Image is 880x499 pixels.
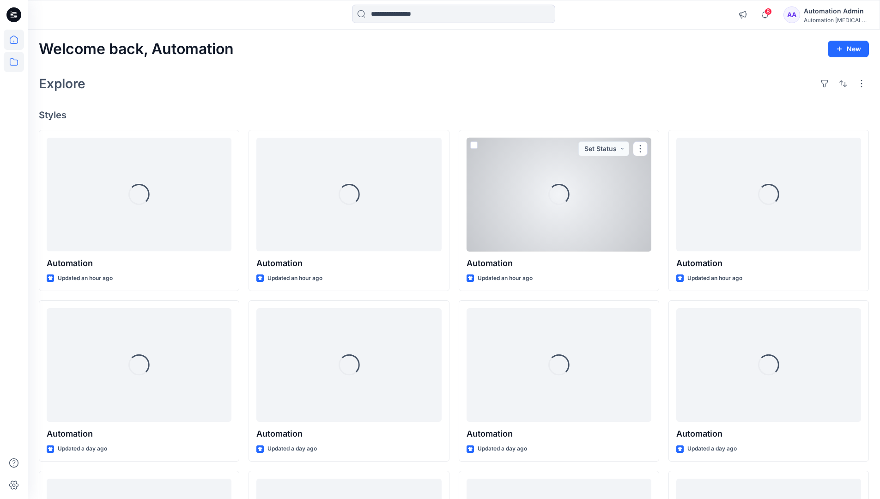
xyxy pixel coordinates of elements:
span: 8 [765,8,772,15]
p: Automation [467,257,651,270]
div: Automation Admin [804,6,868,17]
p: Updated an hour ago [687,274,742,283]
h2: Welcome back, Automation [39,41,234,58]
p: Automation [256,427,441,440]
p: Updated an hour ago [58,274,113,283]
p: Updated a day ago [478,444,527,454]
p: Updated a day ago [687,444,737,454]
p: Automation [676,257,861,270]
p: Automation [467,427,651,440]
div: AA [783,6,800,23]
p: Updated an hour ago [478,274,533,283]
h2: Explore [39,76,85,91]
p: Updated an hour ago [267,274,322,283]
p: Automation [47,427,231,440]
div: Automation [MEDICAL_DATA]... [804,17,868,24]
button: New [828,41,869,57]
h4: Styles [39,110,869,121]
p: Automation [676,427,861,440]
p: Updated a day ago [58,444,107,454]
p: Automation [47,257,231,270]
p: Automation [256,257,441,270]
p: Updated a day ago [267,444,317,454]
